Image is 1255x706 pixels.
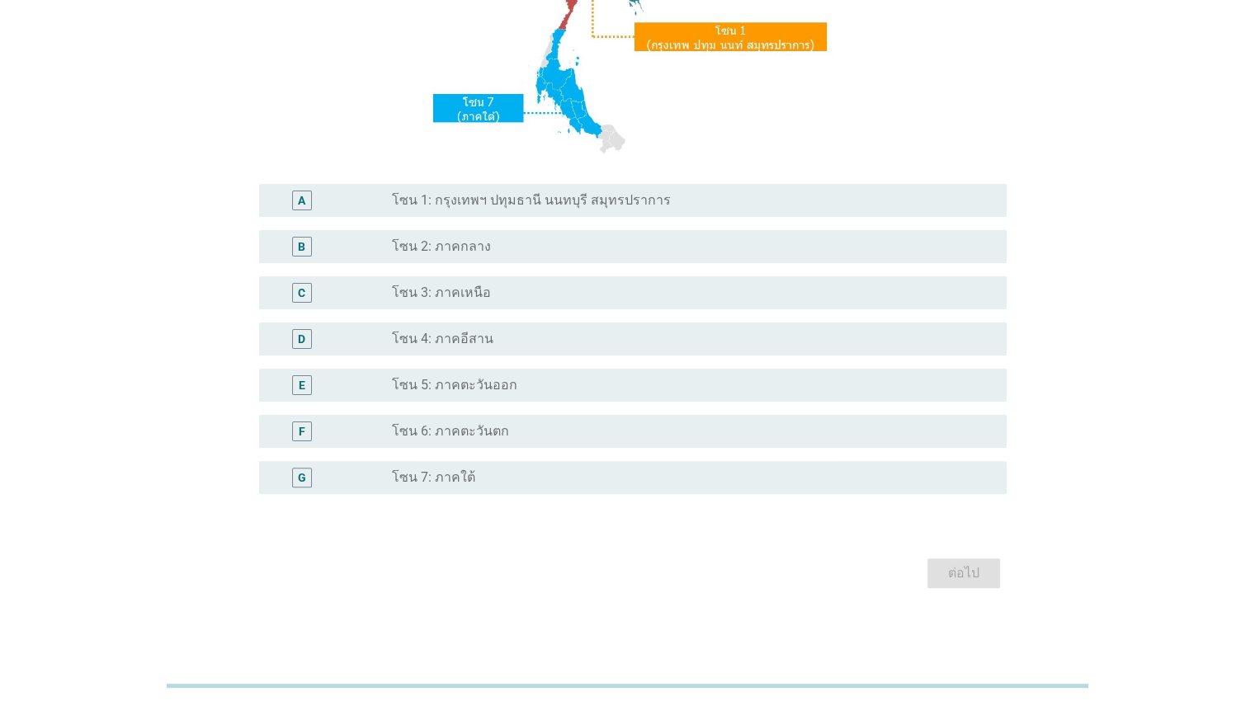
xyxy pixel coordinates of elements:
label: โซน 2: ภาคกลาง [392,238,491,255]
label: โซน 3: ภาคเหนือ [392,285,491,301]
div: C [298,285,305,302]
div: B [298,238,305,256]
label: โซน 1: กรุงเทพฯ ปทุมธานี นนทบุรี สมุทรปราการ [392,192,671,209]
div: D [298,331,305,348]
div: A [298,192,305,209]
div: G [298,469,306,487]
label: โซน 4: ภาคอีสาน [392,331,493,347]
label: โซน 5: ภาคตะวันออก [392,377,517,393]
label: โซน 7: ภาคใต้ [392,469,475,486]
div: F [299,423,305,440]
label: โซน 6: ภาคตะวันตก [392,423,509,440]
div: E [299,377,305,394]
